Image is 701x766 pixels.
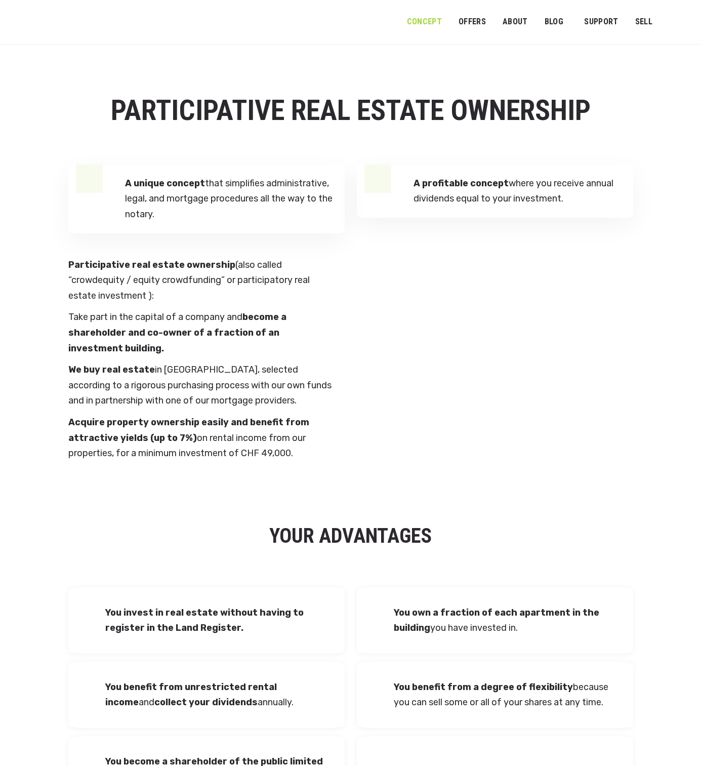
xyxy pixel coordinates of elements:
strong: Participative real estate ownership [68,259,235,270]
strong: A unique concept [125,178,205,189]
strong: Acquire property ownership easily and benefit from attractive yields (up to 7%) [68,417,309,444]
img: icon-box-check [78,614,93,628]
h1: PARTICIPATIVE REAL ESTATE OWNERSHIP [68,95,633,127]
strong: You benefit from unrestricted rental income [105,681,277,708]
a: ABOUT [496,11,534,33]
p: and annually. [105,679,335,710]
strong: You benefit from a degree of flexibility [394,681,573,693]
a: Support [578,11,625,33]
img: icon-box-check [78,689,93,703]
p: because you can sell some or all of your shares at any time. [394,679,623,710]
img: concept-banner [357,257,633,415]
strong: You own a fraction of each apartment in the building [394,607,599,634]
p: on rental income from our properties, for a minimum investment of CHF 49,000. [68,415,335,461]
img: icon-box-check [367,614,381,628]
a: Sell [628,11,659,33]
img: Logo [15,11,94,36]
a: Blog [538,11,570,33]
img: English [673,19,682,25]
p: that simplifies administrative, legal, and mortgage procedures all the way to the notary. [125,176,334,222]
strong: A profitable concept [414,178,509,189]
a: Concept [400,11,448,33]
p: Take part in the capital of a company and [68,309,335,356]
a: Switch to [667,12,689,31]
p: you have invested in. [394,605,623,636]
strong: We buy real estate [68,364,155,375]
p: (also called “crowdequity / equity crowdfunding” or participatory real estate investment ): [68,257,335,304]
strong: become a shareholder and co-owner of a fraction of an investment building. [68,311,286,353]
nav: Primary menu [407,9,686,34]
a: OFFERS [452,11,492,33]
strong: You invest in real estate without [105,607,258,618]
p: where you receive annual dividends equal to your investment. [414,176,622,207]
h2: YOUR ADVANTAGES [68,523,633,549]
p: in [GEOGRAPHIC_DATA], selected according to a rigorous purchasing process with our own funds and ... [68,362,335,409]
strong: collect your dividends [154,697,258,708]
img: icon-box-check [367,689,381,703]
